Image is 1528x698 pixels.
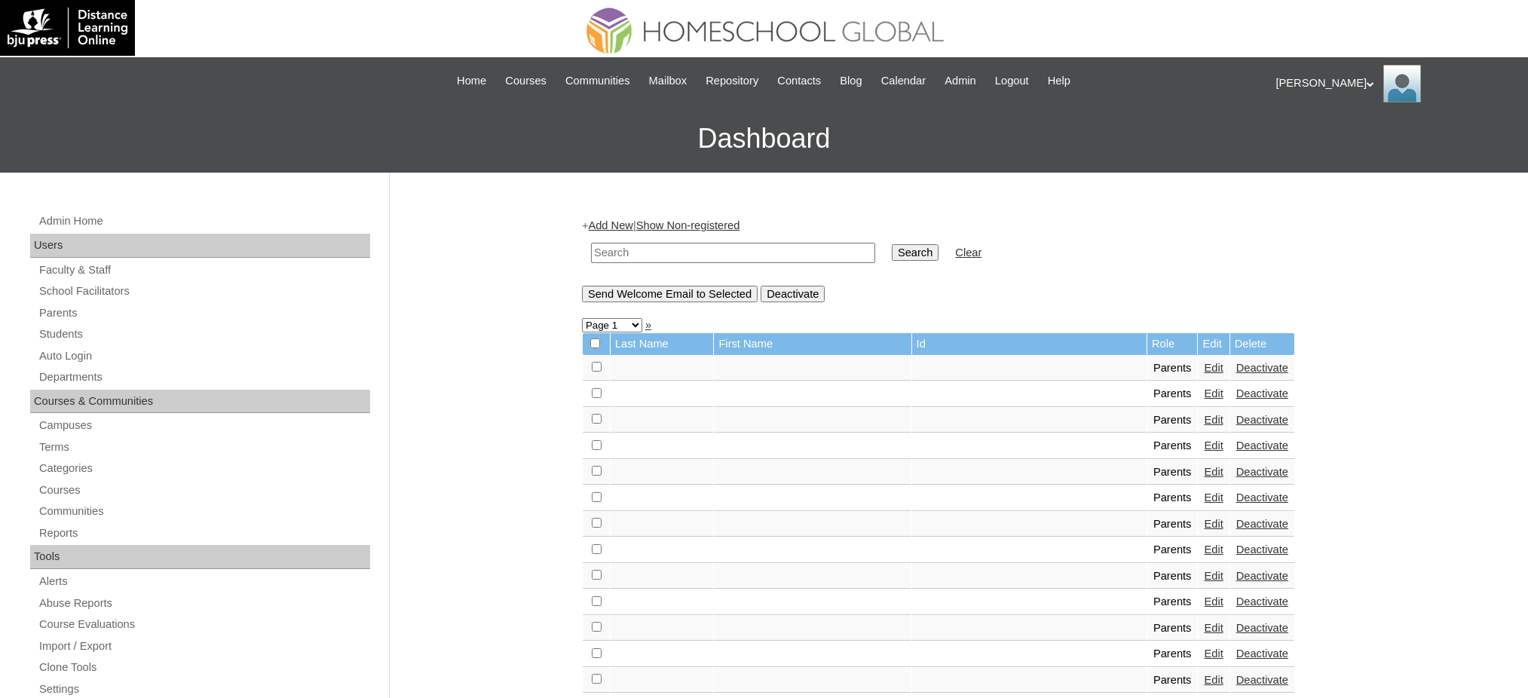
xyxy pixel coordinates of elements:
[449,72,494,90] a: Home
[1236,387,1288,400] a: Deactivate
[38,212,370,231] a: Admin Home
[1236,674,1288,686] a: Deactivate
[777,72,821,90] span: Contacts
[38,325,370,344] a: Students
[38,594,370,613] a: Abuse Reports
[582,286,758,302] input: Send Welcome Email to Selected
[912,333,1147,355] td: Id
[498,72,554,90] a: Courses
[1147,485,1198,511] td: Parents
[38,347,370,366] a: Auto Login
[38,637,370,656] a: Import / Export
[1147,537,1198,563] td: Parents
[832,72,869,90] a: Blog
[1147,512,1198,537] td: Parents
[38,459,370,478] a: Categories
[988,72,1037,90] a: Logout
[1236,439,1288,452] a: Deactivate
[770,72,828,90] a: Contacts
[505,72,547,90] span: Courses
[1147,589,1198,615] td: Parents
[38,282,370,301] a: School Facilitators
[1147,616,1198,641] td: Parents
[1204,387,1223,400] a: Edit
[1147,564,1198,589] td: Parents
[1204,414,1223,426] a: Edit
[1147,641,1198,667] td: Parents
[955,246,981,259] a: Clear
[38,502,370,521] a: Communities
[1230,333,1294,355] td: Delete
[1048,72,1070,90] span: Help
[881,72,926,90] span: Calendar
[1147,408,1198,433] td: Parents
[1236,647,1288,660] a: Deactivate
[30,390,370,414] div: Courses & Communities
[892,244,939,261] input: Search
[1204,595,1223,608] a: Edit
[582,218,1328,302] div: + |
[1236,362,1288,374] a: Deactivate
[38,368,370,387] a: Departments
[1204,570,1223,582] a: Edit
[38,261,370,280] a: Faculty & Staff
[1276,65,1514,103] div: [PERSON_NAME]
[30,234,370,258] div: Users
[1204,647,1223,660] a: Edit
[1198,333,1229,355] td: Edit
[706,72,758,90] span: Repository
[1236,414,1288,426] a: Deactivate
[30,545,370,569] div: Tools
[591,243,875,263] input: Search
[714,333,911,355] td: First Name
[1204,466,1223,478] a: Edit
[649,72,687,90] span: Mailbox
[1204,439,1223,452] a: Edit
[1236,622,1288,634] a: Deactivate
[1204,518,1223,530] a: Edit
[698,72,766,90] a: Repository
[1147,433,1198,459] td: Parents
[1147,460,1198,485] td: Parents
[38,615,370,634] a: Course Evaluations
[1236,543,1288,556] a: Deactivate
[38,524,370,543] a: Reports
[1236,595,1288,608] a: Deactivate
[1147,381,1198,407] td: Parents
[995,72,1029,90] span: Logout
[1147,668,1198,693] td: Parents
[38,572,370,591] a: Alerts
[1040,72,1078,90] a: Help
[558,72,638,90] a: Communities
[588,219,632,231] a: Add New
[840,72,862,90] span: Blog
[1204,674,1223,686] a: Edit
[1236,466,1288,478] a: Deactivate
[38,658,370,677] a: Clone Tools
[1236,518,1288,530] a: Deactivate
[1204,362,1223,374] a: Edit
[874,72,933,90] a: Calendar
[1236,491,1288,504] a: Deactivate
[1204,491,1223,504] a: Edit
[38,481,370,500] a: Courses
[642,72,695,90] a: Mailbox
[1147,333,1198,355] td: Role
[645,319,651,331] a: »
[565,72,630,90] span: Communities
[1204,622,1223,634] a: Edit
[937,72,984,90] a: Admin
[1236,570,1288,582] a: Deactivate
[8,8,127,48] img: logo-white.png
[611,333,714,355] td: Last Name
[38,416,370,435] a: Campuses
[761,286,825,302] input: Deactivate
[8,105,1520,173] h3: Dashboard
[636,219,740,231] a: Show Non-registered
[38,304,370,323] a: Parents
[1147,356,1198,381] td: Parents
[1204,543,1223,556] a: Edit
[38,438,370,457] a: Terms
[945,72,976,90] span: Admin
[457,72,486,90] span: Home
